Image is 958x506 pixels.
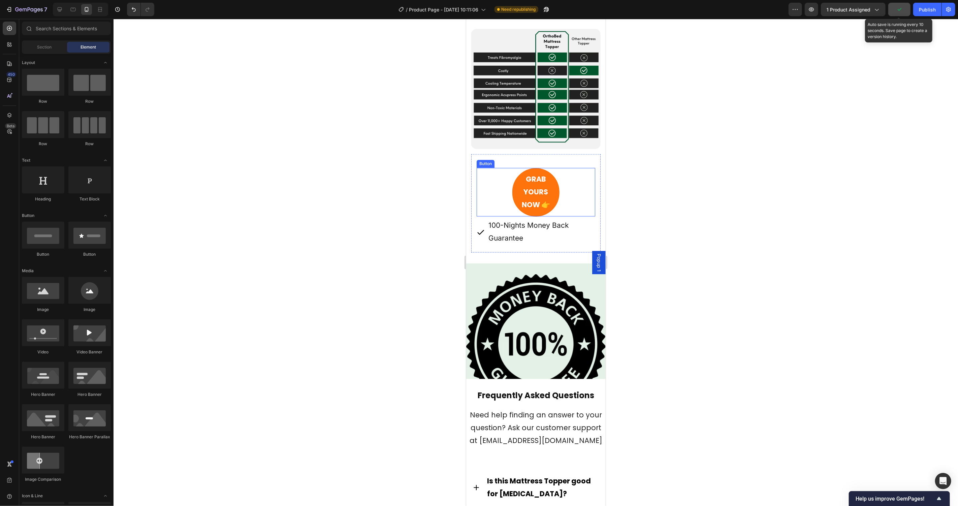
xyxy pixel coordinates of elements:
[100,491,111,501] span: Toggle open
[68,251,111,257] div: Button
[22,60,35,66] span: Layout
[68,434,111,440] div: Hero Banner Parallax
[127,3,154,16] div: Undo/Redo
[856,496,935,502] span: Help us improve GemPages!
[22,493,43,499] span: Icon & Line
[68,141,111,147] div: Row
[22,22,111,35] input: Search Sections & Elements
[409,6,478,13] span: Product Page - [DATE] 10:11:06
[406,6,408,13] span: /
[22,213,34,219] span: Button
[37,44,52,50] span: Section
[501,6,536,12] span: Need republishing
[100,210,111,221] span: Toggle open
[22,434,64,440] div: Hero Banner
[68,391,111,398] div: Hero Banner
[68,349,111,355] div: Video Banner
[827,6,870,13] span: 1 product assigned
[100,265,111,276] span: Toggle open
[3,3,50,16] button: 7
[935,473,951,489] div: Open Intercom Messenger
[22,349,64,355] div: Video
[22,307,64,313] div: Image
[44,5,47,13] p: 7
[22,157,30,163] span: Text
[22,476,64,482] div: Image Comparison
[68,98,111,104] div: Row
[919,6,936,13] div: Publish
[100,57,111,68] span: Toggle open
[22,391,64,398] div: Hero Banner
[81,44,96,50] span: Element
[100,155,111,166] span: Toggle open
[6,72,16,77] div: 450
[913,3,941,16] button: Publish
[22,196,64,202] div: Heading
[466,19,606,506] iframe: To enrich screen reader interactions, please activate Accessibility in Grammarly extension settings
[22,268,34,274] span: Media
[68,307,111,313] div: Image
[856,495,943,503] button: Show survey - Help us improve GemPages!
[5,123,16,129] div: Beta
[22,141,64,147] div: Row
[22,251,64,257] div: Button
[821,3,886,16] button: 1 product assigned
[68,196,111,202] div: Text Block
[22,98,64,104] div: Row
